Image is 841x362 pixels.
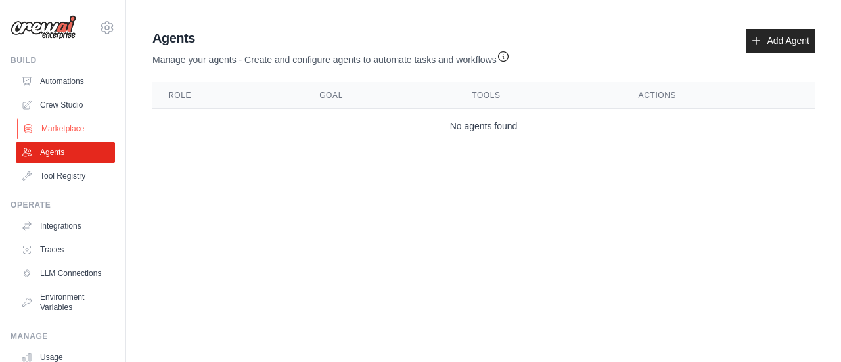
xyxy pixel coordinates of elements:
a: LLM Connections [16,263,115,284]
th: Goal [304,82,456,109]
div: Operate [11,200,115,210]
a: Tool Registry [16,166,115,187]
a: Traces [16,239,115,260]
div: Manage [11,331,115,342]
a: Crew Studio [16,95,115,116]
td: No agents found [152,109,815,144]
a: Integrations [16,215,115,237]
a: Add Agent [746,29,815,53]
th: Tools [456,82,622,109]
th: Role [152,82,304,109]
th: Actions [623,82,815,109]
a: Environment Variables [16,286,115,318]
a: Automations [16,71,115,92]
img: Logo [11,15,76,40]
p: Manage your agents - Create and configure agents to automate tasks and workflows [152,47,510,66]
a: Marketplace [17,118,116,139]
a: Agents [16,142,115,163]
h2: Agents [152,29,510,47]
div: Build [11,55,115,66]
